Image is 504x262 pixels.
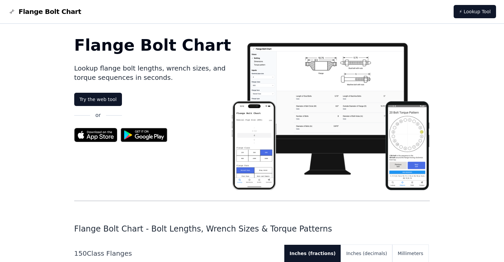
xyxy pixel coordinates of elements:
h2: 150 Class Flanges [74,249,279,258]
img: Flange Bolt Chart Logo [8,8,16,16]
a: Flange Bolt Chart LogoFlange Bolt Chart [8,7,81,16]
button: Millimeters [392,245,428,262]
img: Get it on Google Play [117,125,171,145]
button: Inches (fractions) [284,245,341,262]
span: Flange Bolt Chart [19,7,81,16]
p: or [95,111,101,119]
p: Lookup flange bolt lengths, wrench sizes, and torque sequences in seconds. [74,64,231,82]
img: App Store badge for the Flange Bolt Chart app [74,128,117,142]
h1: Flange Bolt Chart - Bolt Lengths, Wrench Sizes & Torque Patterns [74,224,430,234]
h1: Flange Bolt Chart [74,37,231,53]
button: Inches (decimals) [341,245,392,262]
img: Flange bolt chart app screenshot [231,37,430,190]
a: ⚡ Lookup Tool [454,5,496,18]
a: Try the web tool [74,93,122,106]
